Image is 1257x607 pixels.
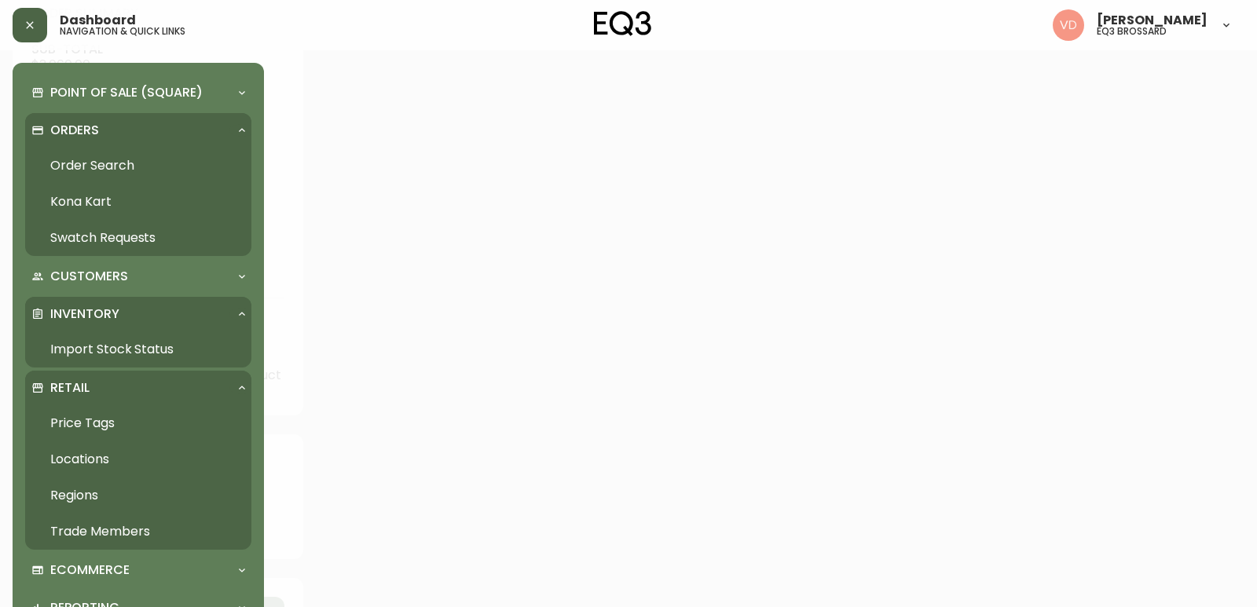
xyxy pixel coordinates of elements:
p: Inventory [50,305,119,323]
a: Price Tags [25,405,251,441]
a: Kona Kart [25,184,251,220]
p: Retail [50,379,90,397]
a: Swatch Requests [25,220,251,256]
p: Ecommerce [50,561,130,579]
div: Customers [25,259,251,294]
h5: eq3 brossard [1097,27,1167,36]
span: Dashboard [60,14,136,27]
p: Orders [50,122,99,139]
a: Regions [25,477,251,514]
div: Ecommerce [25,553,251,587]
span: [PERSON_NAME] [1097,14,1208,27]
img: logo [594,11,652,36]
div: Point of Sale (Square) [25,75,251,110]
p: Customers [50,268,128,285]
img: 34cbe8de67806989076631741e6a7c6b [1053,9,1084,41]
div: Orders [25,113,251,148]
a: Import Stock Status [25,331,251,367]
a: Locations [25,441,251,477]
h5: navigation & quick links [60,27,185,36]
p: Point of Sale (Square) [50,84,203,101]
div: Inventory [25,297,251,331]
a: Trade Members [25,514,251,550]
a: Order Search [25,148,251,184]
div: Retail [25,371,251,405]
